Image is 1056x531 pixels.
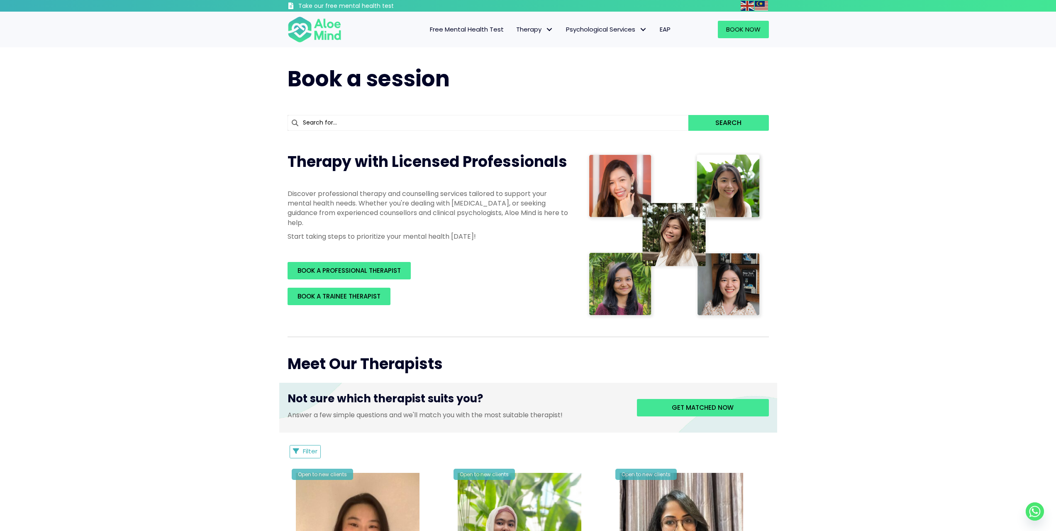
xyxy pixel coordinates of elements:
button: Filter Listings [290,445,321,458]
img: Aloe mind Logo [288,16,341,43]
p: Answer a few simple questions and we'll match you with the most suitable therapist! [288,410,624,420]
a: Psychological ServicesPsychological Services: submenu [560,21,654,38]
span: Therapy: submenu [544,24,556,36]
span: Psychological Services [566,25,647,34]
a: BOOK A PROFESSIONAL THERAPIST [288,262,411,279]
nav: Menu [352,21,677,38]
a: TherapyTherapy: submenu [510,21,560,38]
span: Psychological Services: submenu [637,24,649,36]
span: Meet Our Therapists [288,353,443,374]
a: Get matched now [637,399,769,416]
img: en [741,1,754,11]
span: BOOK A PROFESSIONAL THERAPIST [298,266,401,275]
span: Filter [303,447,317,455]
span: Free Mental Health Test [430,25,504,34]
input: Search for... [288,115,689,131]
a: Malay [755,1,769,10]
img: ms [755,1,768,11]
a: Free Mental Health Test [424,21,510,38]
h3: Not sure which therapist suits you? [288,391,624,410]
div: Open to new clients [454,469,515,480]
a: English [741,1,755,10]
span: EAP [660,25,671,34]
a: Book Now [718,21,769,38]
span: BOOK A TRAINEE THERAPIST [298,292,380,301]
h3: Take our free mental health test [298,2,438,10]
p: Discover professional therapy and counselling services tailored to support your mental health nee... [288,189,570,228]
a: BOOK A TRAINEE THERAPIST [288,288,390,305]
button: Search [688,115,768,131]
a: Whatsapp [1026,502,1044,521]
div: Open to new clients [615,469,677,480]
p: Start taking steps to prioritize your mental health [DATE]! [288,232,570,241]
a: EAP [654,21,677,38]
span: Therapy with Licensed Professionals [288,151,567,172]
div: Open to new clients [292,469,353,480]
img: Therapist collage [586,152,764,320]
span: Book a session [288,64,450,94]
span: Get matched now [672,403,734,412]
span: Therapy [516,25,554,34]
a: Take our free mental health test [288,2,438,12]
span: Book Now [726,25,761,34]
